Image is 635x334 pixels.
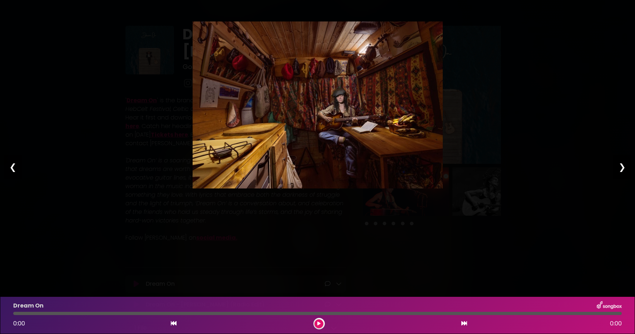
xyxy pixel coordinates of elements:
span: 0:00 [13,319,25,328]
div: ❮ [4,155,22,179]
p: Dream On [13,301,44,310]
div: ❯ [613,155,631,179]
img: Ks4889qcS8mdRWaD1LcM [193,21,443,188]
img: songbox-logo-white.png [597,301,622,310]
span: 0:00 [610,319,622,328]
